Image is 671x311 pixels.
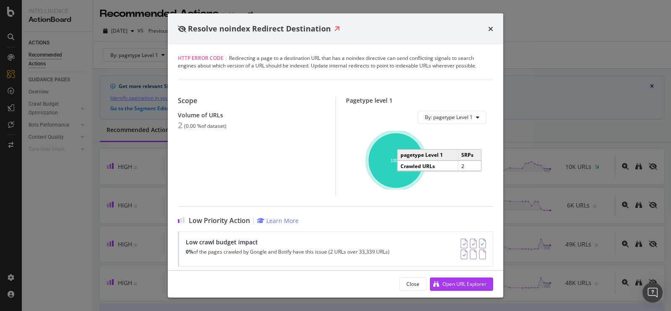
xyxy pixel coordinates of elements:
div: 2 [178,120,182,130]
button: Open URL Explorer [430,277,493,291]
strong: 0% [186,248,193,255]
text: 100% [390,158,401,163]
a: Learn More [257,217,299,225]
div: Learn More [266,217,299,225]
div: Open Intercom Messenger [642,282,663,303]
span: By: pagetype Level 1 [425,114,473,121]
span: Low Priority Action [189,217,250,225]
span: HTTP Error Code [178,54,224,62]
text: SRPs [446,157,459,163]
span: Resolve noindex Redirect Destination [188,23,331,34]
div: Pagetype level 1 [346,97,494,104]
svg: A chart. [353,131,483,189]
span: | [225,54,228,62]
div: Open URL Explorer [442,280,486,288]
button: By: pagetype Level 1 [418,111,486,124]
div: eye-slash [178,26,186,32]
div: Scope [178,97,325,105]
div: modal [168,13,503,298]
div: Volume of URLs [178,111,325,119]
button: Close [399,277,427,291]
img: AY0oso9MOvYAAAAASUVORK5CYII= [460,238,486,259]
div: Low crawl budget impact [186,238,390,246]
div: ( 0.00 % of dataset ) [184,123,226,129]
div: times [488,23,493,34]
div: Redirecting a page to a destination URL that has a noindex directive can send conflicting signals... [178,54,493,70]
p: of the pages crawled by Google and Botify have this issue (2 URLs over 33,339 URLs) [186,249,390,255]
div: Close [406,280,419,288]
